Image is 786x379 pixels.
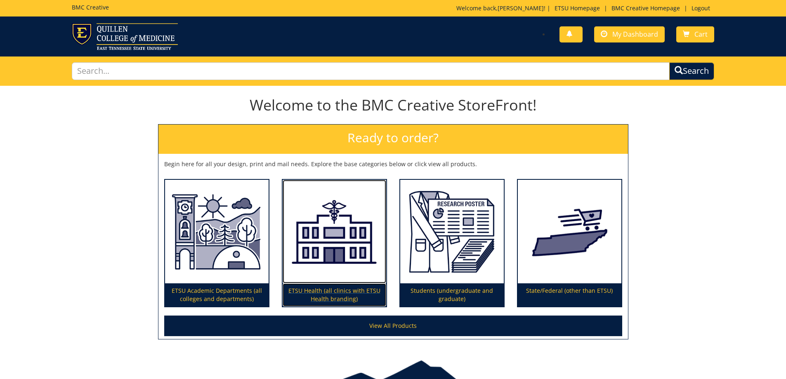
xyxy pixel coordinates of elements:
[498,4,544,12] a: [PERSON_NAME]
[612,30,658,39] span: My Dashboard
[518,180,621,284] img: State/Federal (other than ETSU)
[518,283,621,306] p: State/Federal (other than ETSU)
[283,180,386,307] a: ETSU Health (all clinics with ETSU Health branding)
[158,97,628,113] h1: Welcome to the BMC Creative StoreFront!
[158,125,628,154] h2: Ready to order?
[72,4,109,10] h5: BMC Creative
[164,315,622,336] a: View All Products
[676,26,714,42] a: Cart
[164,160,622,168] p: Begin here for all your design, print and mail needs. Explore the base categories below or click ...
[694,30,708,39] span: Cart
[283,180,386,284] img: ETSU Health (all clinics with ETSU Health branding)
[165,180,269,307] a: ETSU Academic Departments (all colleges and departments)
[669,62,714,80] button: Search
[400,180,504,307] a: Students (undergraduate and graduate)
[607,4,684,12] a: BMC Creative Homepage
[400,180,504,284] img: Students (undergraduate and graduate)
[594,26,665,42] a: My Dashboard
[550,4,604,12] a: ETSU Homepage
[456,4,714,12] p: Welcome back, ! | | |
[72,23,178,50] img: ETSU logo
[72,62,670,80] input: Search...
[165,283,269,306] p: ETSU Academic Departments (all colleges and departments)
[165,180,269,284] img: ETSU Academic Departments (all colleges and departments)
[283,283,386,306] p: ETSU Health (all clinics with ETSU Health branding)
[687,4,714,12] a: Logout
[518,180,621,307] a: State/Federal (other than ETSU)
[400,283,504,306] p: Students (undergraduate and graduate)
